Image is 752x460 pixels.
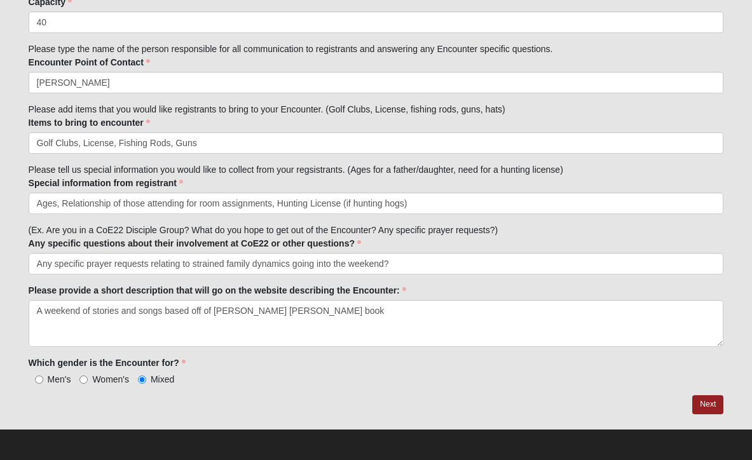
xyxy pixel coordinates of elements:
label: Items to bring to encounter [29,116,150,129]
label: Which gender is the Encounter for? [29,356,186,369]
a: Next [692,395,723,414]
span: Mixed [151,374,174,384]
input: Women's [79,375,88,384]
label: Encounter Point of Contact [29,56,150,69]
input: Men's [35,375,43,384]
span: Men's [48,374,71,384]
label: Special information from registrant [29,177,183,189]
span: Women's [92,374,129,384]
label: Please provide a short description that will go on the website describing the Encounter: [29,284,406,297]
input: Mixed [138,375,146,384]
label: Any specific questions about their involvement at CoE22 or other questions? [29,237,361,250]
